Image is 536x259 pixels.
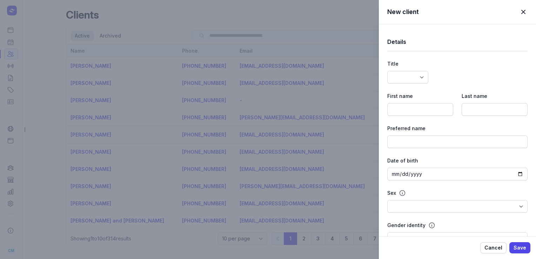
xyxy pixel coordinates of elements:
[509,242,530,253] button: Save
[462,92,528,100] div: Last name
[387,37,528,47] h1: Details
[484,244,502,252] span: Cancel
[514,244,526,252] span: Save
[480,242,507,253] button: Cancel
[387,189,396,197] div: Sex
[387,8,419,16] h2: New client
[387,221,426,230] div: Gender identity
[387,124,528,133] div: Preferred name
[387,60,428,68] div: Title
[387,157,528,165] div: Date of birth
[387,92,453,100] div: First name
